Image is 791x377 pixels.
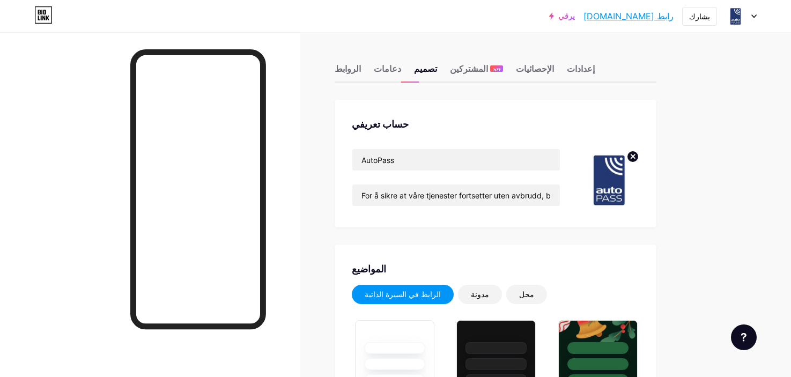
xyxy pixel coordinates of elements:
[374,63,401,74] font: دعامات
[493,66,501,71] font: جديد
[365,290,441,299] font: الرابط في السيرة الذاتية
[352,263,386,275] font: المواضيع
[583,11,674,21] font: رابط [DOMAIN_NAME]
[450,63,488,74] font: المشتركين
[567,63,595,74] font: إعدادات
[519,290,534,299] font: محل
[689,12,710,21] font: يشارك
[516,63,554,74] font: الإحصائيات
[414,63,437,74] font: تصميم
[471,290,489,299] font: مدونة
[352,119,409,130] font: حساب تعريفي
[583,10,674,23] a: رابط [DOMAIN_NAME]
[335,63,361,74] font: الروابط
[725,6,745,26] img: خدمة العملاء
[578,149,639,210] img: خدمة العملاء
[558,11,575,20] font: يرقي
[352,184,560,206] input: السيرة الذاتية
[352,149,560,171] input: اسم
